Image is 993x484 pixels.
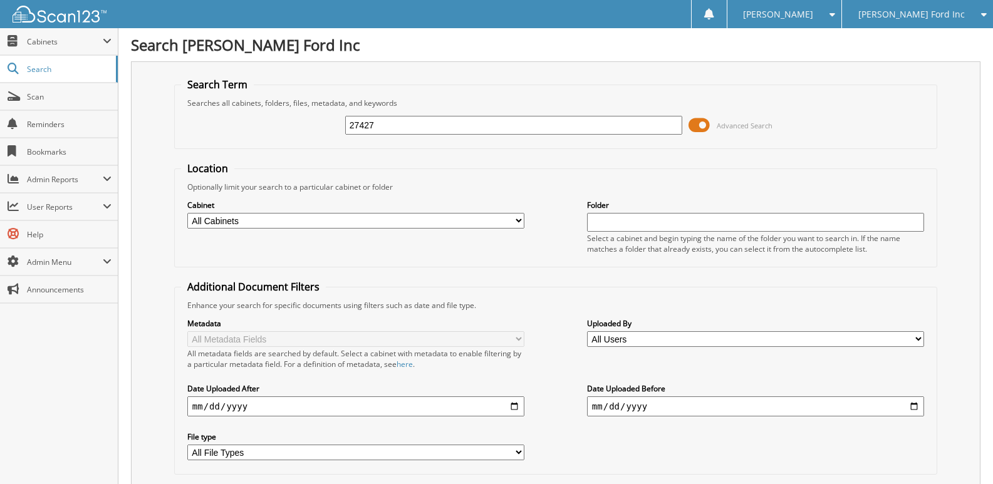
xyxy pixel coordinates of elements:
label: File type [187,431,524,442]
div: Select a cabinet and begin typing the name of the folder you want to search in. If the name match... [587,233,924,254]
legend: Location [181,162,234,175]
label: Date Uploaded After [187,383,524,394]
legend: Additional Document Filters [181,280,326,294]
label: Folder [587,200,924,210]
span: Admin Reports [27,174,103,185]
label: Date Uploaded Before [587,383,924,394]
div: Searches all cabinets, folders, files, metadata, and keywords [181,98,930,108]
span: Search [27,64,110,75]
span: Scan [27,91,112,102]
legend: Search Term [181,78,254,91]
iframe: Chat Widget [930,424,993,484]
label: Uploaded By [587,318,924,329]
div: All metadata fields are searched by default. Select a cabinet with metadata to enable filtering b... [187,348,524,369]
h1: Search [PERSON_NAME] Ford Inc [131,34,980,55]
span: Help [27,229,112,240]
span: Advanced Search [717,121,772,130]
div: Optionally limit your search to a particular cabinet or folder [181,182,930,192]
img: scan123-logo-white.svg [13,6,107,23]
span: Bookmarks [27,147,112,157]
label: Metadata [187,318,524,329]
input: start [187,396,524,416]
span: Admin Menu [27,257,103,267]
label: Cabinet [187,200,524,210]
span: Reminders [27,119,112,130]
input: end [587,396,924,416]
span: Announcements [27,284,112,295]
span: [PERSON_NAME] [743,11,813,18]
a: here [397,359,413,369]
div: Enhance your search for specific documents using filters such as date and file type. [181,300,930,311]
span: User Reports [27,202,103,212]
span: Cabinets [27,36,103,47]
span: [PERSON_NAME] Ford Inc [858,11,965,18]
